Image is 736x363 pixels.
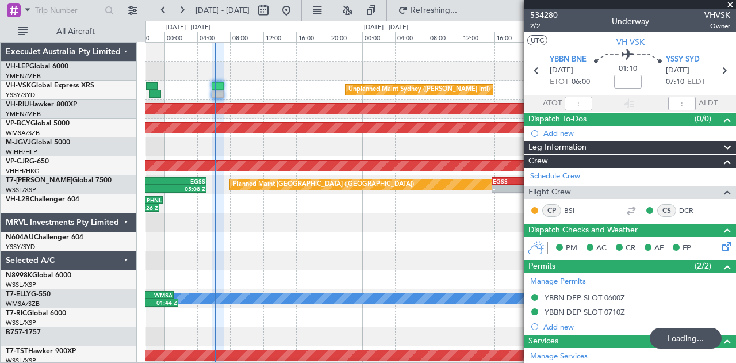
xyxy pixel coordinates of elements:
[687,77,706,88] span: ELDT
[493,185,525,192] div: -
[6,120,30,127] span: VP-BCY
[166,23,210,33] div: [DATE] - [DATE]
[6,300,40,308] a: WMSA/SZB
[528,335,558,348] span: Services
[6,177,72,184] span: T7-[PERSON_NAME]
[296,32,329,42] div: 16:00
[550,65,573,77] span: [DATE]
[679,205,705,216] a: DCR
[527,35,547,45] button: UTC
[6,167,40,175] a: VHHH/HKG
[164,32,197,42] div: 00:00
[364,23,408,33] div: [DATE] - [DATE]
[545,293,625,303] div: YBBN DEP SLOT 0600Z
[6,348,28,355] span: T7-TST
[233,176,414,193] div: Planned Maint [GEOGRAPHIC_DATA] ([GEOGRAPHIC_DATA])
[566,243,577,254] span: PM
[6,196,30,203] span: VH-L2B
[6,158,29,165] span: VP-CJR
[6,101,77,108] a: VH-RIUHawker 800XP
[666,54,700,66] span: YSSY SYD
[493,178,525,185] div: EGSS
[6,82,94,89] a: VH-VSKGlobal Express XRS
[6,129,40,137] a: WMSA/SZB
[461,32,493,42] div: 12:00
[135,299,178,306] div: 01:44 Z
[6,186,36,194] a: WSSL/XSP
[530,276,586,288] a: Manage Permits
[164,185,205,192] div: 05:08 Z
[410,6,458,14] span: Refreshing...
[6,243,35,251] a: YSSY/SYD
[164,178,206,185] div: EGSS
[6,139,70,146] a: M-JGVJGlobal 5000
[626,243,635,254] span: CR
[6,63,68,70] a: VH-LEPGlobal 6000
[230,32,263,42] div: 08:00
[6,148,37,156] a: WIHH/HLP
[683,243,691,254] span: FP
[132,32,164,42] div: 20:00
[6,272,71,279] a: N8998KGlobal 6000
[666,65,689,77] span: [DATE]
[195,5,250,16] span: [DATE] - [DATE]
[6,82,31,89] span: VH-VSK
[666,77,684,88] span: 07:10
[542,204,561,217] div: CP
[35,2,101,19] input: Trip Number
[6,234,34,241] span: N604AU
[528,155,548,168] span: Crew
[543,128,730,138] div: Add new
[543,322,730,332] div: Add new
[362,32,395,42] div: 00:00
[596,243,607,254] span: AC
[6,63,29,70] span: VH-LEP
[6,139,31,146] span: M-JGVJ
[30,28,121,36] span: All Aircraft
[6,110,41,119] a: YMEN/MEB
[528,260,555,273] span: Permits
[528,224,638,237] span: Dispatch Checks and Weather
[6,101,29,108] span: VH-RIU
[699,98,718,109] span: ALDT
[530,21,558,31] span: 2/2
[348,81,490,98] div: Unplanned Maint Sydney ([PERSON_NAME] Intl)
[6,310,66,317] a: T7-RICGlobal 6000
[428,32,461,42] div: 08:00
[528,113,586,126] span: Dispatch To-Dos
[695,113,711,125] span: (0/0)
[530,9,558,21] span: 534280
[550,54,586,66] span: YBBN BNE
[565,97,592,110] input: --:--
[704,21,730,31] span: Owner
[136,197,162,204] div: PHNL
[6,91,35,100] a: YSSY/SYD
[6,348,76,355] a: T7-TSTHawker 900XP
[543,98,562,109] span: ATOT
[6,272,32,279] span: N8998K
[657,204,676,217] div: CS
[704,9,730,21] span: VHVSK
[528,141,586,154] span: Leg Information
[564,205,590,216] a: BSI
[13,22,125,41] button: All Aircraft
[6,196,79,203] a: VH-L2BChallenger 604
[6,291,51,298] a: T7-ELLYG-550
[550,77,569,88] span: ETOT
[6,329,29,336] span: B757-1
[6,291,31,298] span: T7-ELLY
[695,260,711,272] span: (2/2)
[6,158,49,165] a: VP-CJRG-650
[395,32,428,42] div: 04:00
[612,16,649,28] div: Underway
[545,307,625,317] div: YBBN DEP SLOT 0710Z
[329,32,362,42] div: 20:00
[6,281,36,289] a: WSSL/XSP
[494,32,527,42] div: 16:00
[263,32,296,42] div: 12:00
[6,319,36,327] a: WSSL/XSP
[654,243,664,254] span: AF
[393,1,462,20] button: Refreshing...
[197,32,230,42] div: 04:00
[6,310,27,317] span: T7-RIC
